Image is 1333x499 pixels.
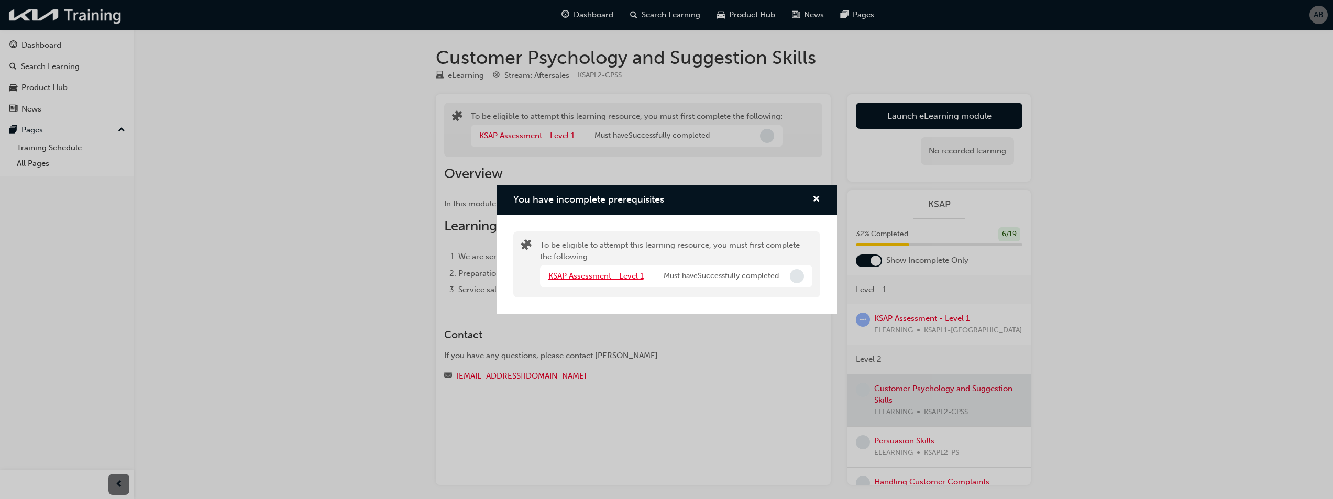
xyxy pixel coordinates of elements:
span: cross-icon [812,195,820,205]
a: KSAP Assessment - Level 1 [548,271,644,281]
div: You have incomplete prerequisites [497,185,837,314]
div: To be eligible to attempt this learning resource, you must first complete the following: [540,239,812,290]
span: puzzle-icon [521,240,532,252]
button: cross-icon [812,193,820,206]
span: Must have Successfully completed [664,270,779,282]
span: Incomplete [790,269,804,283]
span: You have incomplete prerequisites [513,194,664,205]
